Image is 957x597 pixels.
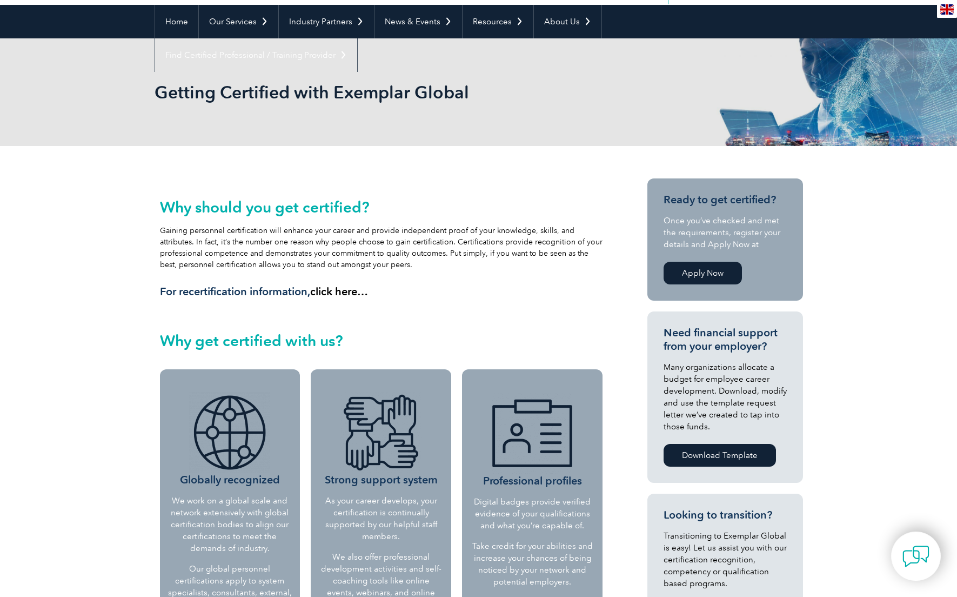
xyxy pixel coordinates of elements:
a: click here… [310,285,368,298]
h3: Looking to transition? [664,508,787,522]
h3: Strong support system [319,392,443,487]
p: Transitioning to Exemplar Global is easy! Let us assist you with our certification recognition, c... [664,530,787,589]
a: Download Template [664,444,776,467]
a: About Us [534,5,601,38]
p: Digital badges provide verified evidence of your qualifications and what you’re capable of. [471,496,593,532]
a: News & Events [374,5,462,38]
p: Once you’ve checked and met the requirements, register your details and Apply Now at [664,215,787,250]
p: We work on a global scale and network extensively with global certification bodies to align our c... [168,495,292,554]
a: Resources [463,5,533,38]
p: Many organizations allocate a budget for employee career development. Download, modify and use th... [664,361,787,433]
h3: Ready to get certified? [664,193,787,207]
h1: Getting Certified with Exemplar Global [155,82,570,103]
h3: Need financial support from your employer? [664,326,787,353]
img: en [940,4,954,15]
a: Apply Now [664,262,742,284]
h3: For recertification information, [160,285,603,298]
p: As your career develops, your certification is continually supported by our helpful staff members. [319,495,443,542]
img: contact-chat.png [902,543,929,570]
h3: Globally recognized [168,392,292,487]
div: Gaining personnel certification will enhance your career and provide independent proof of your kn... [160,198,603,298]
p: Take credit for your abilities and increase your chances of being noticed by your network and pot... [471,540,593,588]
a: Home [155,5,198,38]
a: Industry Partners [279,5,374,38]
a: Our Services [199,5,278,38]
h2: Why get certified with us? [160,332,603,349]
h2: Why should you get certified? [160,198,603,216]
h3: Professional profiles [471,393,593,488]
a: Find Certified Professional / Training Provider [155,38,357,72]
